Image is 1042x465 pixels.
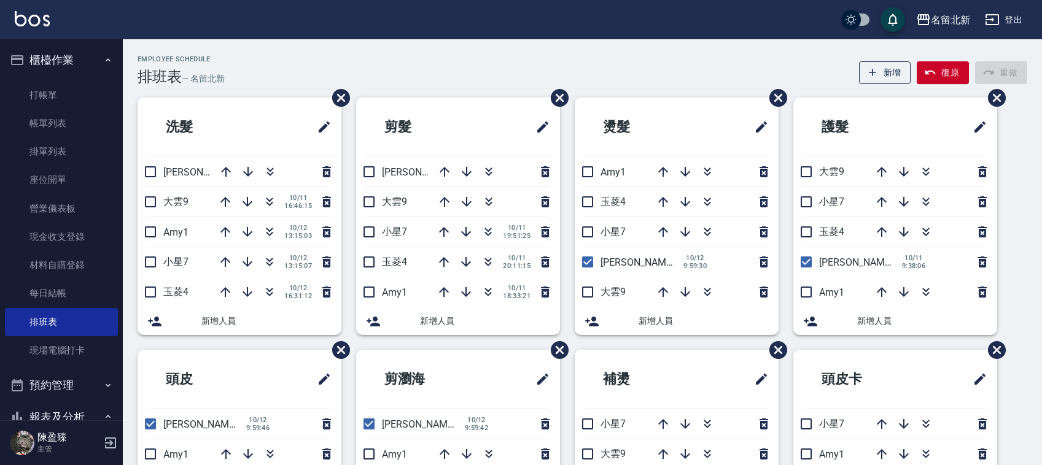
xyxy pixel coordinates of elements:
div: 名留北新 [931,12,970,28]
button: 復原 [917,61,969,84]
span: 9:38:06 [900,262,927,270]
span: 13:15:07 [284,262,312,270]
span: 大雲9 [163,196,189,207]
img: Logo [15,11,50,26]
button: 名留北新 [911,7,975,33]
a: 帳單列表 [5,109,118,137]
span: [PERSON_NAME]2 [382,418,461,430]
span: 小星7 [601,226,626,237]
span: 修改班表的標題 [747,364,769,394]
span: Amy1 [163,448,189,460]
span: 刪除班表 [323,332,352,368]
h6: — 名留北新 [182,72,225,85]
span: 10/12 [244,416,271,424]
span: 新增人員 [857,315,987,328]
a: 打帳單 [5,81,118,109]
span: [PERSON_NAME]2 [382,166,461,178]
span: 修改班表的標題 [309,364,332,394]
span: Amy1 [382,286,407,298]
span: [PERSON_NAME]2 [163,166,243,178]
h2: 剪髮 [366,105,479,149]
span: 刪除班表 [979,80,1008,116]
span: 刪除班表 [760,332,789,368]
span: 修改班表的標題 [309,112,332,142]
span: 19:51:25 [503,232,531,240]
div: 新增人員 [793,307,997,335]
img: Person [10,431,34,455]
h2: 頭皮卡 [803,357,923,401]
span: 玉菱4 [819,226,844,237]
button: 櫃檯作業 [5,44,118,76]
span: 10/12 [682,254,709,262]
span: 10/12 [463,416,490,424]
button: 預約管理 [5,369,118,401]
span: 玉菱4 [163,286,189,298]
span: 刪除班表 [542,332,570,368]
a: 每日結帳 [5,279,118,307]
span: 大雲9 [819,166,844,177]
span: 大雲9 [601,286,626,298]
h3: 排班表 [138,68,182,85]
span: 修改班表的標題 [528,112,550,142]
h2: Employee Schedule [138,55,225,63]
a: 座位開單 [5,166,118,194]
span: 大雲9 [601,448,626,459]
span: 小星7 [163,256,189,267]
button: 報表及分析 [5,401,118,433]
button: save [881,7,905,32]
span: 10/11 [503,254,531,262]
span: 刪除班表 [979,332,1008,368]
span: [PERSON_NAME]2 [163,418,243,430]
span: Amy1 [382,448,407,460]
span: 小星7 [601,418,626,429]
span: 小星7 [382,226,407,237]
span: 16:46:15 [284,202,312,210]
span: 玉菱4 [382,256,407,267]
span: 新增人員 [639,315,769,328]
span: Amy1 [819,448,844,460]
a: 營業儀表板 [5,194,118,223]
span: 修改班表的標題 [965,112,987,142]
p: 主管 [37,444,100,455]
span: 10/11 [284,194,312,202]
span: Amy1 [601,166,626,178]
h2: 剪瀏海 [366,357,486,401]
span: 刪除班表 [760,80,789,116]
span: 20:11:15 [503,262,531,270]
a: 排班表 [5,308,118,336]
h2: 補燙 [585,357,698,401]
div: 新增人員 [575,307,779,335]
span: 刪除班表 [542,80,570,116]
span: 新增人員 [201,315,332,328]
span: [PERSON_NAME]2 [601,256,680,268]
a: 掛單列表 [5,137,118,166]
h2: 頭皮 [147,357,260,401]
span: 10/11 [503,284,531,292]
span: 13:15:03 [284,232,312,240]
div: 新增人員 [138,307,341,335]
div: 新增人員 [356,307,560,335]
button: 登出 [980,9,1027,31]
span: Amy1 [819,286,844,298]
span: 18:33:21 [503,292,531,300]
span: 玉菱4 [601,196,626,207]
span: 刪除班表 [323,80,352,116]
span: 10/12 [284,224,312,232]
span: 小星7 [819,418,844,429]
span: 9:59:46 [244,424,271,432]
a: 現場電腦打卡 [5,336,118,364]
span: 10/12 [284,284,312,292]
span: 16:31:12 [284,292,312,300]
a: 現金收支登錄 [5,223,118,251]
span: 修改班表的標題 [747,112,769,142]
span: 9:59:42 [463,424,490,432]
span: 修改班表的標題 [528,364,550,394]
a: 材料自購登錄 [5,251,118,279]
h2: 洗髮 [147,105,260,149]
span: 10/11 [503,224,531,232]
h5: 陳盈臻 [37,431,100,444]
span: 修改班表的標題 [965,364,987,394]
span: Amy1 [163,226,189,238]
h2: 護髮 [803,105,916,149]
span: 10/12 [284,254,312,262]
